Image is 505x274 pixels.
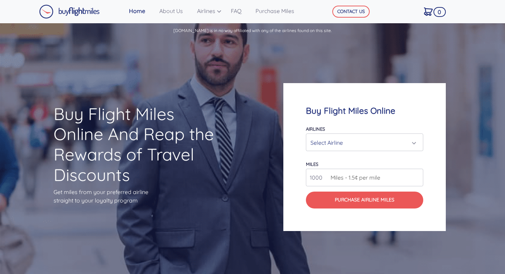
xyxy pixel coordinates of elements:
a: Buy Flight Miles Logo [39,3,100,20]
img: Buy Flight Miles Logo [39,5,100,19]
span: Miles - 1.5¢ per mile [327,173,380,182]
button: Purchase Airline Miles [306,192,423,208]
a: Airlines [194,4,228,18]
div: Select Airline [310,136,414,149]
h4: Buy Flight Miles Online [306,106,423,116]
label: Airlines [306,126,325,132]
img: Cart [424,7,433,16]
p: Get miles from your preferred airline straight to your loyalty program [54,188,222,205]
a: Home [126,4,156,18]
a: FAQ [228,4,253,18]
label: miles [306,161,318,167]
button: Select Airline [306,133,423,151]
button: CONTACT US [332,6,370,18]
span: 0 [433,7,446,17]
a: 0 [421,4,443,19]
a: Purchase Miles [253,4,306,18]
a: About Us [156,4,194,18]
h1: Buy Flight Miles Online And Reap the Rewards of Travel Discounts [54,104,222,185]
